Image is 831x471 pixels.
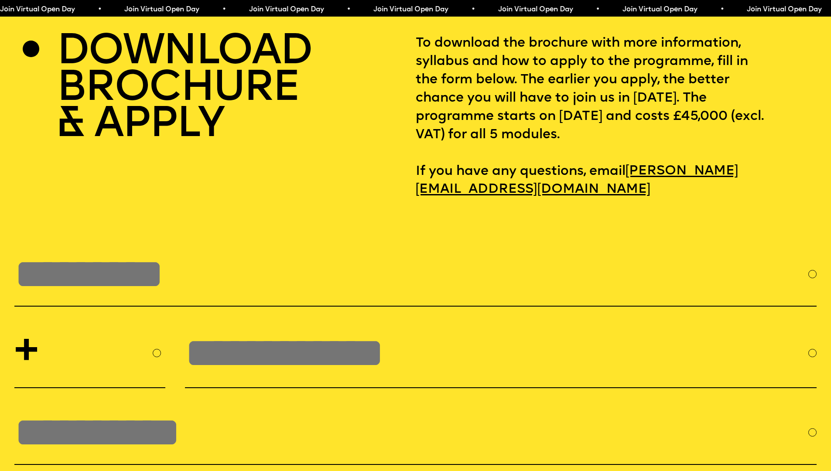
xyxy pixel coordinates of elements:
[57,34,311,143] h2: DOWNLOAD BROCHURE & APPLY
[720,6,724,13] span: •
[346,6,350,13] span: •
[222,6,226,13] span: •
[471,6,475,13] span: •
[595,6,599,13] span: •
[416,34,817,199] p: To download the brochure with more information, syllabus and how to apply to the programme, fill ...
[97,6,101,13] span: •
[416,159,739,202] a: [PERSON_NAME][EMAIL_ADDRESS][DOMAIN_NAME]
